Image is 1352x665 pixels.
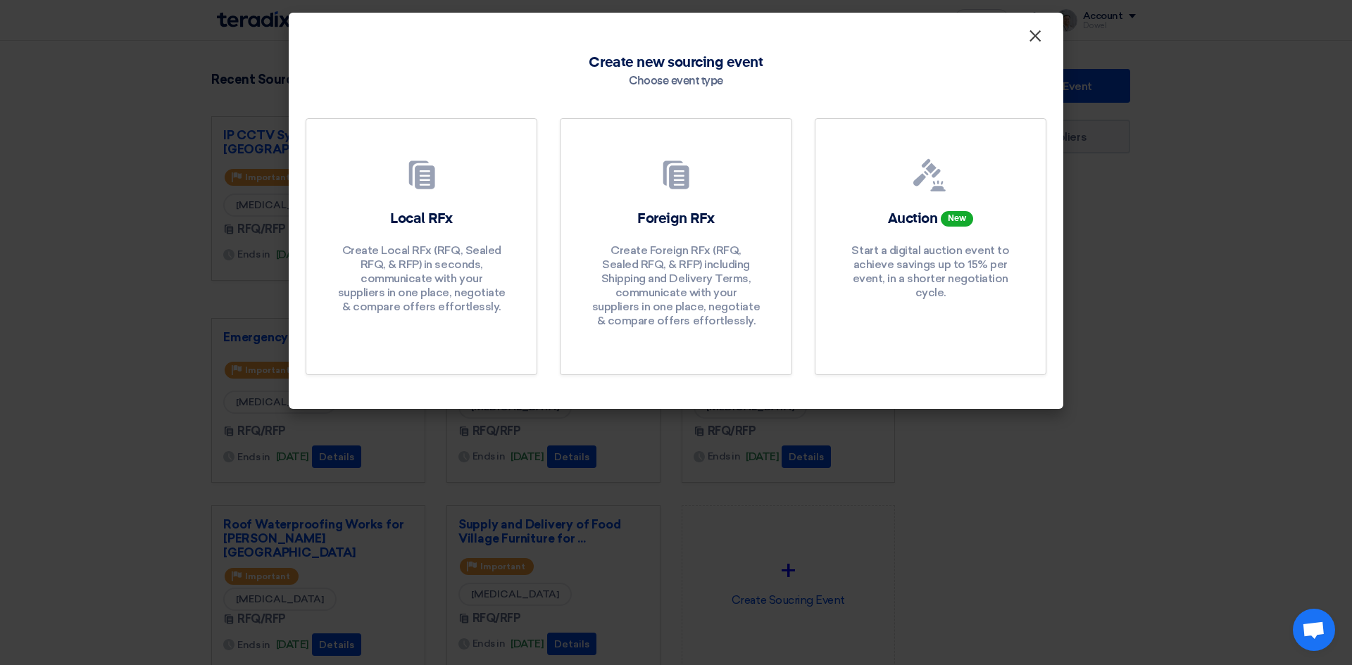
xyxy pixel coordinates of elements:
[1293,609,1335,651] a: Open chat
[560,118,791,375] a: Foreign RFx Create Foreign RFx (RFQ, Sealed RFQ, & RFP) including Shipping and Delivery Terms, co...
[941,211,973,227] span: New
[390,209,453,229] h2: Local RFx
[591,243,760,328] p: Create Foreign RFx (RFQ, Sealed RFQ, & RFP) including Shipping and Delivery Terms, communicate wi...
[629,73,723,90] div: Choose event type
[1028,25,1042,53] span: ×
[337,243,506,314] p: Create Local RFx (RFQ, Sealed RFQ, & RFP) in seconds, communicate with your suppliers in one plac...
[888,212,938,226] span: Auction
[846,243,1015,300] p: Start a digital auction event to achieve savings up to 15% per event, in a shorter negotiation cy...
[637,209,715,229] h2: Foreign RFx
[1017,23,1053,51] button: Close
[589,52,763,73] span: Create new sourcing event
[306,118,537,375] a: Local RFx Create Local RFx (RFQ, Sealed RFQ, & RFP) in seconds, communicate with your suppliers i...
[815,118,1046,375] a: Auction New Start a digital auction event to achieve savings up to 15% per event, in a shorter ne...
